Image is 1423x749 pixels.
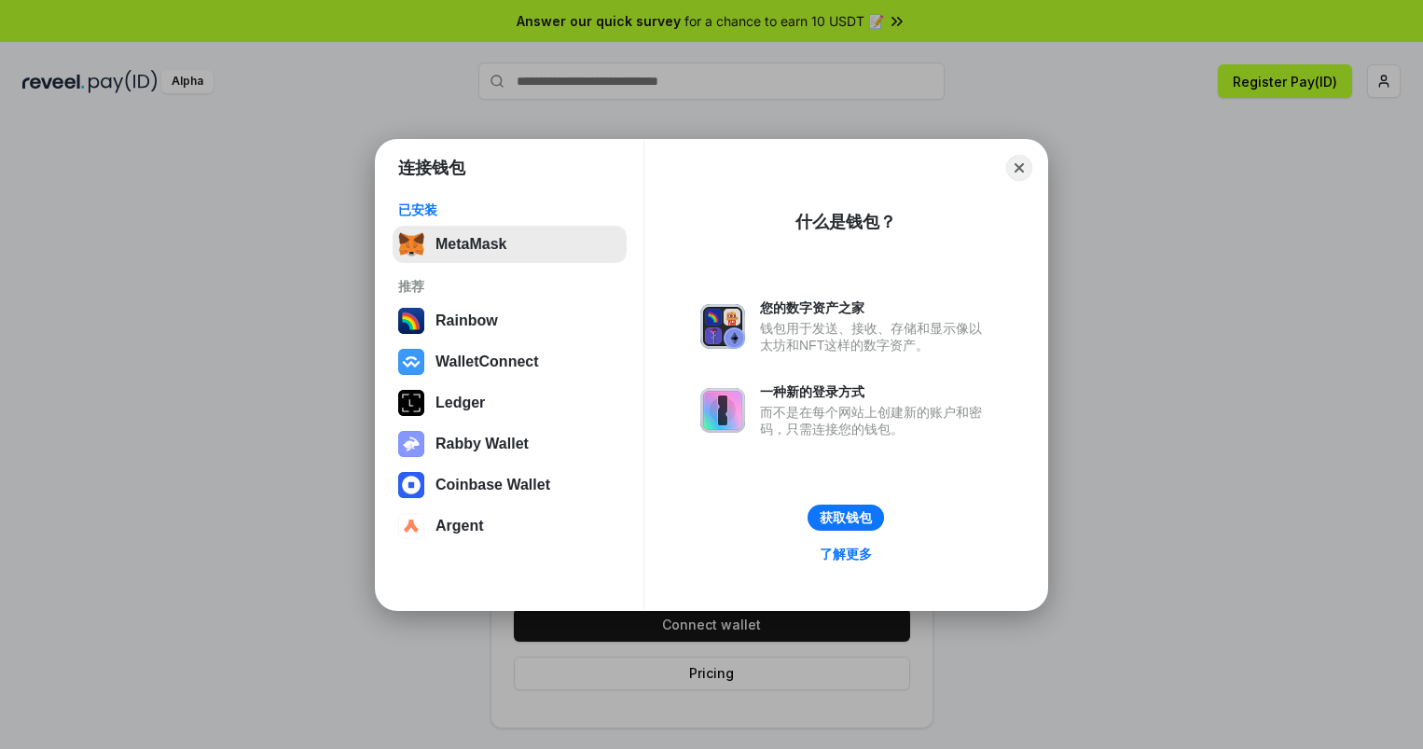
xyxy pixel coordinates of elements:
div: 已安装 [398,201,621,218]
img: svg+xml,%3Csvg%20width%3D%2228%22%20height%3D%2228%22%20viewBox%3D%220%200%2028%2028%22%20fill%3D... [398,513,424,539]
button: MetaMask [393,226,627,263]
img: svg+xml,%3Csvg%20width%3D%2228%22%20height%3D%2228%22%20viewBox%3D%220%200%2028%2028%22%20fill%3D... [398,472,424,498]
div: 而不是在每个网站上创建新的账户和密码，只需连接您的钱包。 [760,404,991,437]
img: svg+xml,%3Csvg%20width%3D%22120%22%20height%3D%22120%22%20viewBox%3D%220%200%20120%20120%22%20fil... [398,308,424,334]
img: svg+xml,%3Csvg%20xmlns%3D%22http%3A%2F%2Fwww.w3.org%2F2000%2Fsvg%22%20fill%3D%22none%22%20viewBox... [398,431,424,457]
img: svg+xml,%3Csvg%20xmlns%3D%22http%3A%2F%2Fwww.w3.org%2F2000%2Fsvg%22%20fill%3D%22none%22%20viewBox... [700,304,745,349]
img: svg+xml,%3Csvg%20width%3D%2228%22%20height%3D%2228%22%20viewBox%3D%220%200%2028%2028%22%20fill%3D... [398,349,424,375]
button: Close [1006,155,1032,181]
button: Coinbase Wallet [393,466,627,504]
div: WalletConnect [435,354,539,370]
div: 您的数字资产之家 [760,299,991,316]
button: 获取钱包 [808,505,884,531]
div: 获取钱包 [820,509,872,526]
img: svg+xml,%3Csvg%20xmlns%3D%22http%3A%2F%2Fwww.w3.org%2F2000%2Fsvg%22%20width%3D%2228%22%20height%3... [398,390,424,416]
div: 推荐 [398,278,621,295]
button: WalletConnect [393,343,627,381]
a: 了解更多 [808,542,883,566]
div: Coinbase Wallet [435,477,550,493]
div: Ledger [435,395,485,411]
img: svg+xml,%3Csvg%20fill%3D%22none%22%20height%3D%2233%22%20viewBox%3D%220%200%2035%2033%22%20width%... [398,231,424,257]
div: Argent [435,518,484,534]
button: Argent [393,507,627,545]
button: Ledger [393,384,627,422]
div: MetaMask [435,236,506,253]
div: 了解更多 [820,546,872,562]
div: 钱包用于发送、接收、存储和显示像以太坊和NFT这样的数字资产。 [760,320,991,354]
div: Rainbow [435,312,498,329]
button: Rainbow [393,302,627,340]
button: Rabby Wallet [393,425,627,463]
div: 什么是钱包？ [795,211,896,233]
img: svg+xml,%3Csvg%20xmlns%3D%22http%3A%2F%2Fwww.w3.org%2F2000%2Fsvg%22%20fill%3D%22none%22%20viewBox... [700,388,745,433]
div: 一种新的登录方式 [760,383,991,400]
div: Rabby Wallet [435,436,529,452]
h1: 连接钱包 [398,157,465,179]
